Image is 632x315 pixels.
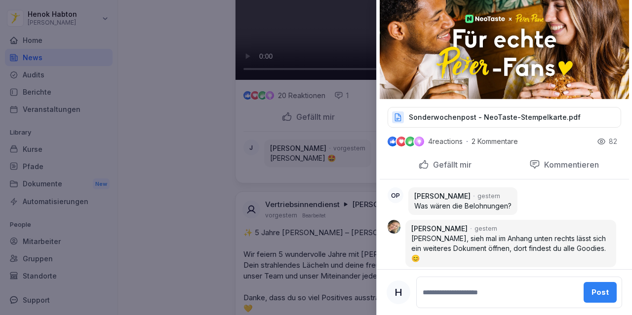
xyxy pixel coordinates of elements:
[609,137,617,146] p: 82
[472,138,526,145] p: 2 Kommentare
[477,192,500,201] p: gestern
[388,187,403,203] div: OP
[414,191,471,201] p: [PERSON_NAME]
[388,220,400,234] img: btczj08uchphfft00l736ods.png
[411,224,468,234] p: [PERSON_NAME]
[429,160,472,170] p: Gefällt mir
[409,112,581,122] p: Sonderwochenpost - NeoTaste-Stempelkarte.pdf
[387,280,410,304] div: H
[388,115,621,125] a: Sonderwochenpost - NeoTaste-Stempelkarte.pdf
[414,201,512,211] p: Was wären die Belohnungen?
[474,224,497,233] p: gestern
[428,138,463,145] p: 4 reactions
[592,287,609,298] div: Post
[411,234,610,263] p: [PERSON_NAME], sieh mal im Anhang unten rechts lässt sich ein weiteres Dokument öffnen, dort find...
[584,282,617,303] button: Post
[540,160,599,170] p: Kommentieren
